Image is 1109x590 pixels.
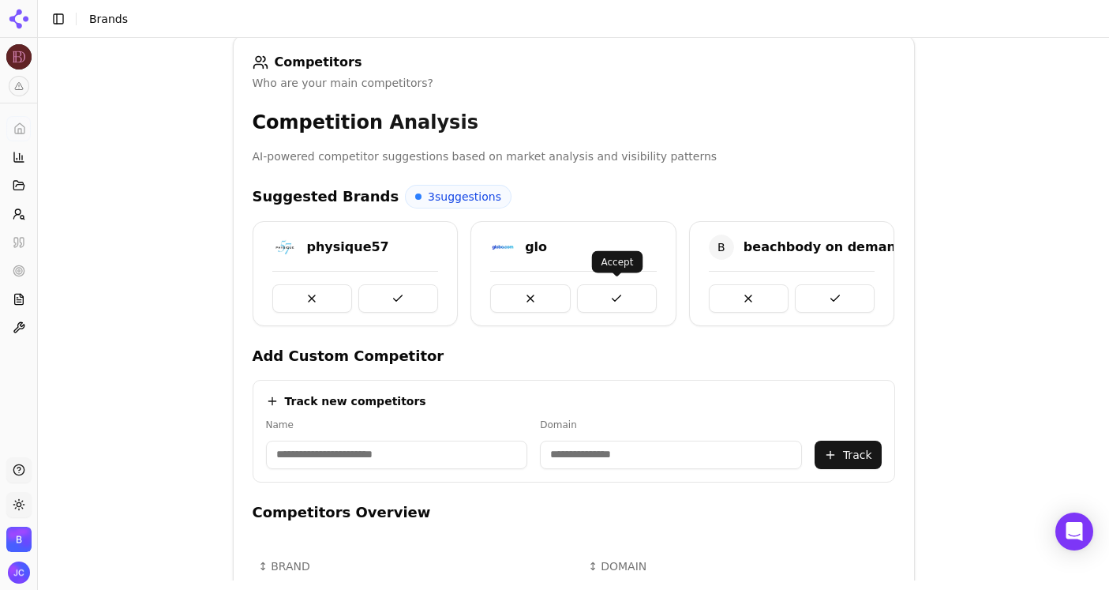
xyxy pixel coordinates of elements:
div: physique57 [307,238,389,257]
div: ↕DOMAIN [589,558,715,574]
button: Track [815,441,882,469]
span: B [709,235,734,260]
div: Competitors [253,54,895,70]
th: BRAND [253,549,583,584]
p: AI-powered competitor suggestions based on market analysis and visibility patterns [253,148,895,166]
span: 3 suggestions [428,189,501,205]
div: Who are your main competitors? [253,75,895,91]
button: Open user button [8,562,30,584]
img: Josh Campbell [8,562,30,584]
h3: Competition Analysis [253,110,895,135]
h4: Suggested Brands [253,186,399,208]
h4: Competitors Overview [253,502,895,524]
div: ↕BRAND [259,558,576,574]
span: Brands [89,13,128,25]
img: physique57 [272,235,298,260]
span: BRAND [271,558,310,574]
div: beachbody on demand [744,238,905,257]
img: Barre Definition [6,527,32,552]
th: DOMAIN [583,549,721,584]
h4: Track new competitors [285,393,426,409]
button: Current brand: Barre Definition [6,44,32,70]
div: glo [525,238,547,257]
label: Name [266,419,528,431]
div: Open Intercom Messenger [1055,513,1093,551]
h4: Add Custom Competitor [253,345,895,367]
span: DOMAIN [601,558,646,574]
p: Accept [601,256,634,269]
label: Domain [540,419,802,431]
button: Open organization switcher [6,527,32,552]
img: Barre Definition [6,44,32,70]
img: glo [490,235,515,260]
nav: breadcrumb [89,11,1065,27]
